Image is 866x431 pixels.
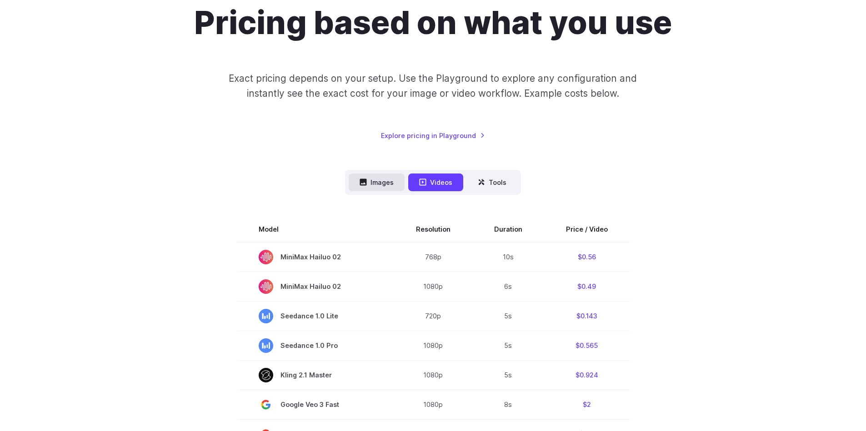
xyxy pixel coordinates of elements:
[544,390,630,419] td: $2
[472,217,544,242] th: Duration
[544,272,630,301] td: $0.49
[472,360,544,390] td: 5s
[472,242,544,272] td: 10s
[544,242,630,272] td: $0.56
[472,331,544,360] td: 5s
[472,301,544,331] td: 5s
[394,331,472,360] td: 1080p
[211,71,654,101] p: Exact pricing depends on your setup. Use the Playground to explore any configuration and instantl...
[394,390,472,419] td: 1080p
[394,217,472,242] th: Resolution
[259,397,372,412] span: Google Veo 3 Fast
[394,360,472,390] td: 1080p
[472,390,544,419] td: 8s
[394,242,472,272] td: 768p
[544,360,630,390] td: $0.924
[544,331,630,360] td: $0.565
[349,173,405,191] button: Images
[259,279,372,294] span: MiniMax Hailuo 02
[259,250,372,264] span: MiniMax Hailuo 02
[472,272,544,301] td: 6s
[467,173,517,191] button: Tools
[544,217,630,242] th: Price / Video
[259,368,372,382] span: Kling 2.1 Master
[194,4,672,42] h1: Pricing based on what you use
[259,309,372,323] span: Seedance 1.0 Lite
[237,217,394,242] th: Model
[408,173,463,191] button: Videos
[544,301,630,331] td: $0.143
[259,338,372,353] span: Seedance 1.0 Pro
[394,301,472,331] td: 720p
[394,272,472,301] td: 1080p
[381,130,485,141] a: Explore pricing in Playground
